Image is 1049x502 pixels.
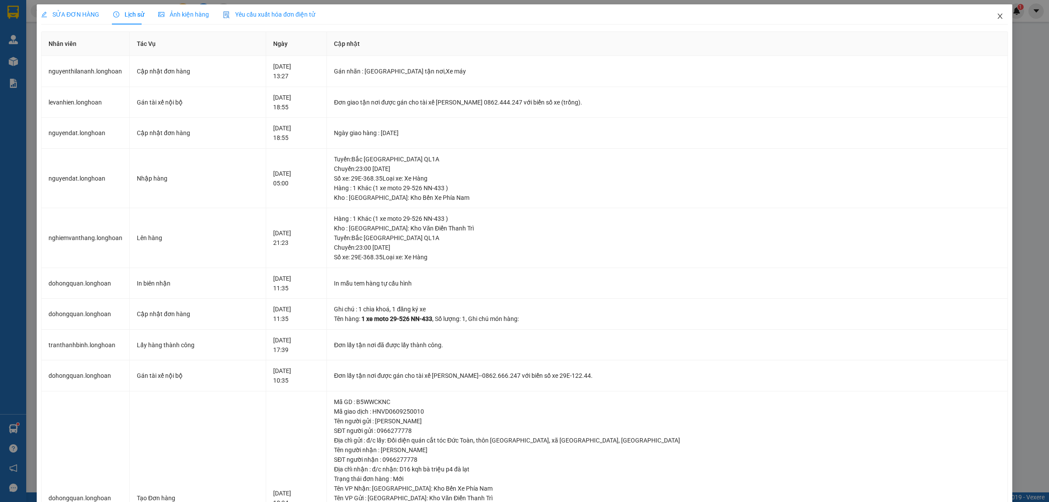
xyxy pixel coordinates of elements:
div: Nhập hàng [137,174,259,183]
div: [DATE] 17:39 [273,335,320,355]
div: Hàng : 1 Khác (1 xe moto 29-526 NN-433 ) [334,183,1000,193]
span: clock-circle [113,11,119,17]
div: [DATE] 13:27 [273,62,320,81]
div: [DATE] 11:35 [273,304,320,324]
div: Kho : [GEOGRAPHIC_DATA]: Kho Bến Xe Phía Nam [334,193,1000,202]
div: [DATE] 21:23 [273,228,320,248]
div: Ghi chú : 1 chìa khoá, 1 đăng ký xe [334,304,1000,314]
span: picture [158,11,164,17]
div: [DATE] 11:35 [273,274,320,293]
div: [DATE] 18:55 [273,93,320,112]
span: 1 [462,315,465,322]
div: Cập nhật đơn hàng [137,309,259,319]
button: Close [988,4,1012,29]
div: Trạng thái đơn hàng : Mới [334,474,1000,484]
span: 1 xe moto 29-526 NN-433 [361,315,432,322]
div: Tên người gửi : [PERSON_NAME] [334,416,1000,426]
td: dohongquan.longhoan [42,268,130,299]
th: Tác Vụ [130,32,266,56]
div: Mã GD : B5WWCKNC [334,397,1000,407]
div: [DATE] 18:55 [273,123,320,143]
div: Cập nhật đơn hàng [137,66,259,76]
div: Kho : [GEOGRAPHIC_DATA]: Kho Văn Điển Thanh Trì [334,223,1000,233]
td: tranthanhbinh.longhoan [42,330,130,361]
span: edit [41,11,47,17]
div: Tên người nhận : [PERSON_NAME] [334,445,1000,455]
div: Hàng : 1 Khác (1 xe moto 29-526 NN-433 ) [334,214,1000,223]
td: dohongquan.longhoan [42,360,130,391]
div: Địa chỉ nhận : đ/c nhận: D16 kqh bà triệu p4 đà lạt [334,464,1000,474]
div: Gán tài xế nội bộ [137,98,259,107]
span: Ảnh kiện hàng [158,11,209,18]
div: In mẫu tem hàng tự cấu hình [334,279,1000,288]
div: SĐT người nhận : 0966277778 [334,455,1000,464]
div: Ngày giao hàng : [DATE] [334,128,1000,138]
td: dohongquan.longhoan [42,299,130,330]
div: Tên VP Nhận: [GEOGRAPHIC_DATA]: Kho Bến Xe Phía Nam [334,484,1000,493]
span: Lịch sử [113,11,144,18]
td: nguyendat.longhoan [42,149,130,209]
div: Gán tài xế nội bộ [137,371,259,380]
div: SĐT người gửi : 0966277778 [334,426,1000,436]
div: Đơn lấy tận nơi được gán cho tài xế [PERSON_NAME]--0862.666.247 với biển số xe 29E-122.44. [334,371,1000,380]
td: nghiemvanthang.longhoan [42,208,130,268]
div: Lấy hàng thành công [137,340,259,350]
div: [DATE] 05:00 [273,169,320,188]
div: Địa chỉ gửi : đ/c lấy: Đối diện quán cắt tóc Đức Toàn, thôn [GEOGRAPHIC_DATA], xã [GEOGRAPHIC_DAT... [334,436,1000,445]
div: Mã giao dịch : HNVD0609250010 [334,407,1000,416]
div: Tuyến : Bắc [GEOGRAPHIC_DATA] QL1A Chuyến: 23:00 [DATE] Số xe: 29E-368.35 Loại xe: Xe Hàng [334,233,1000,262]
th: Nhân viên [42,32,130,56]
span: Yêu cầu xuất hóa đơn điện tử [223,11,315,18]
div: Đơn lấy tận nơi đã được lấy thành công. [334,340,1000,350]
div: Cập nhật đơn hàng [137,128,259,138]
td: nguyendat.longhoan [42,118,130,149]
span: SỬA ĐƠN HÀNG [41,11,99,18]
th: Ngày [266,32,327,56]
div: Đơn giao tận nơi được gán cho tài xế [PERSON_NAME] 0862.444.247 với biển số xe (trống). [334,98,1000,107]
div: Tên hàng: , Số lượng: , Ghi chú món hàng: [334,314,1000,324]
div: [DATE] 10:35 [273,366,320,385]
div: Gán nhãn : [GEOGRAPHIC_DATA] tận nơi,Xe máy [334,66,1000,76]
span: close [997,13,1004,20]
div: Lên hàng [137,233,259,243]
td: nguyenthilananh.longhoan [42,56,130,87]
img: icon [223,11,230,18]
td: levanhien.longhoan [42,87,130,118]
div: In biên nhận [137,279,259,288]
th: Cập nhật [327,32,1008,56]
div: Tuyến : Bắc [GEOGRAPHIC_DATA] QL1A Chuyến: 23:00 [DATE] Số xe: 29E-368.35 Loại xe: Xe Hàng [334,154,1000,183]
